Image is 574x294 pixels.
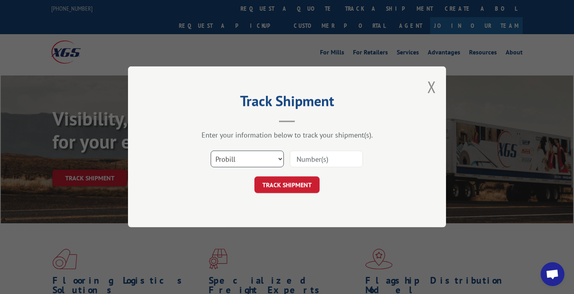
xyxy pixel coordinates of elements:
button: TRACK SHIPMENT [254,177,320,193]
button: Close modal [427,76,436,97]
input: Number(s) [290,151,363,168]
h2: Track Shipment [168,95,406,110]
div: Enter your information below to track your shipment(s). [168,131,406,140]
div: Open chat [541,262,564,286]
